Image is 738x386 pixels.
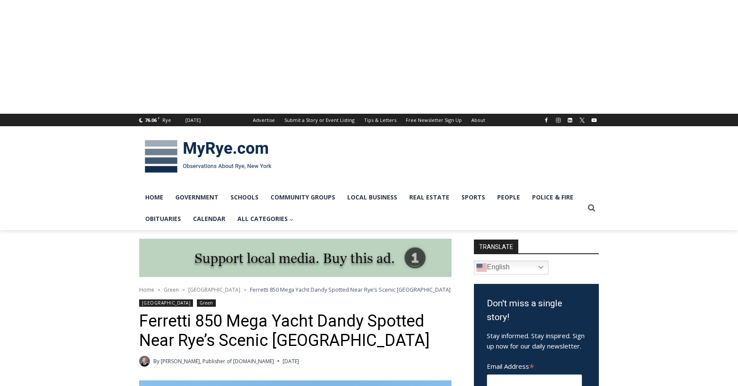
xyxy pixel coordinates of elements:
a: Submit a Story or Event Listing [280,114,359,126]
a: About [467,114,490,126]
a: Green [197,299,216,307]
a: Facebook [541,115,551,125]
nav: Secondary Navigation [248,114,490,126]
span: > [158,287,160,293]
a: Obituaries [139,208,187,230]
a: [PERSON_NAME], Publisher of [DOMAIN_NAME] [161,358,274,365]
button: View Search Form [584,200,599,216]
span: > [244,287,246,293]
p: Stay informed. Stay inspired. Sign up now for our daily newsletter. [487,330,586,351]
a: Community Groups [265,187,341,208]
a: Home [139,187,169,208]
span: 76.06 [145,117,156,123]
nav: Breadcrumbs [139,285,452,294]
a: Linkedin [565,115,575,125]
h1: Ferretti 850 Mega Yacht Dandy Spotted Near Rye’s Scenic [GEOGRAPHIC_DATA] [139,311,452,351]
span: Ferretti 850 Mega Yacht Dandy Spotted Near Rye’s Scenic [GEOGRAPHIC_DATA] [250,286,451,293]
a: [GEOGRAPHIC_DATA] [139,299,193,307]
a: People [491,187,526,208]
a: Calendar [187,208,231,230]
a: Free Newsletter Sign Up [401,114,467,126]
a: Advertise [248,114,280,126]
a: Instagram [553,115,564,125]
nav: Primary Navigation [139,187,584,230]
a: [GEOGRAPHIC_DATA] [188,286,240,293]
a: X [577,115,587,125]
div: Rye [162,116,171,124]
a: All Categories [231,208,300,230]
strong: TRANSLATE [474,240,518,253]
span: All Categories [237,214,294,224]
a: Home [139,286,154,293]
a: Schools [224,187,265,208]
time: [DATE] [283,357,299,365]
a: Real Estate [403,187,455,208]
a: Local Business [341,187,403,208]
span: > [182,287,185,293]
a: Police & Fire [526,187,579,208]
a: Government [169,187,224,208]
a: YouTube [589,115,599,125]
a: Sports [455,187,491,208]
a: Green [164,286,179,293]
div: [DATE] [185,116,201,124]
h3: Don't miss a single story! [487,297,586,324]
a: Tips & Letters [359,114,401,126]
img: MyRye.com [139,134,277,179]
a: Author image [139,356,150,367]
a: English [474,261,548,274]
span: By [153,357,159,365]
img: en [476,262,487,273]
img: support local media, buy this ad [139,239,452,277]
label: Email Address [487,358,582,373]
span: F [158,115,160,120]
